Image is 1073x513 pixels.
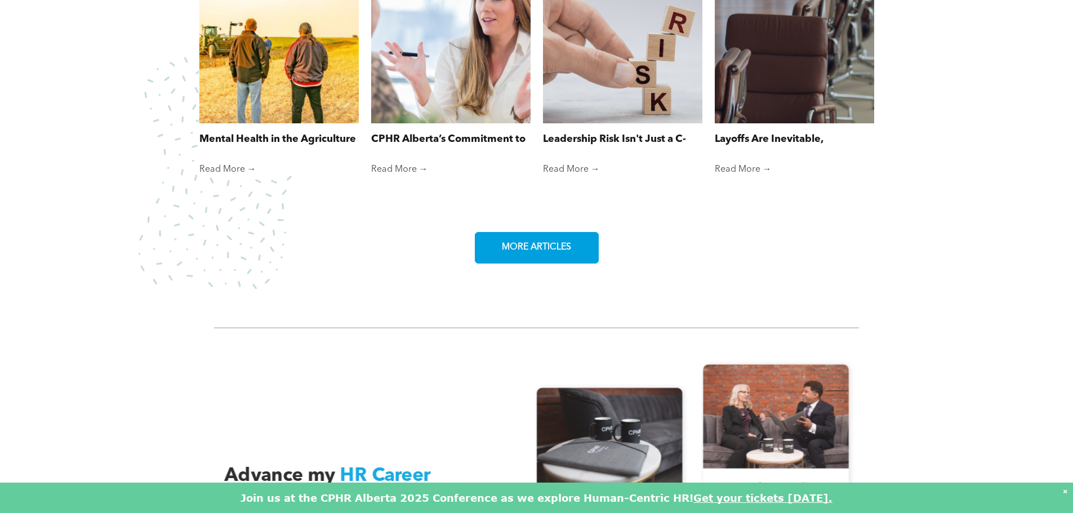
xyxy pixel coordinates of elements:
[1063,485,1067,497] div: Dismiss notification
[715,132,874,147] a: Layoffs Are Inevitable, Abandoning People Isn’t
[199,132,359,147] a: Mental Health in the Agriculture Industry
[225,466,336,485] span: Advance my
[241,492,693,504] font: Join us at the CPHR Alberta 2025 Conference as we explore Human-Centric HR!
[371,132,531,147] a: CPHR Alberta’s Commitment to Supporting Reservists
[543,164,702,175] a: Read More →
[715,164,874,175] a: Read More →
[475,232,599,264] a: MORE ARTICLES
[498,237,575,258] span: MORE ARTICLES
[543,132,702,147] a: Leadership Risk Isn't Just a C-Suite Concern
[199,164,359,175] a: Read More →
[340,466,431,485] span: HR Career
[693,492,832,504] a: Get your tickets [DATE].
[371,164,531,175] a: Read More →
